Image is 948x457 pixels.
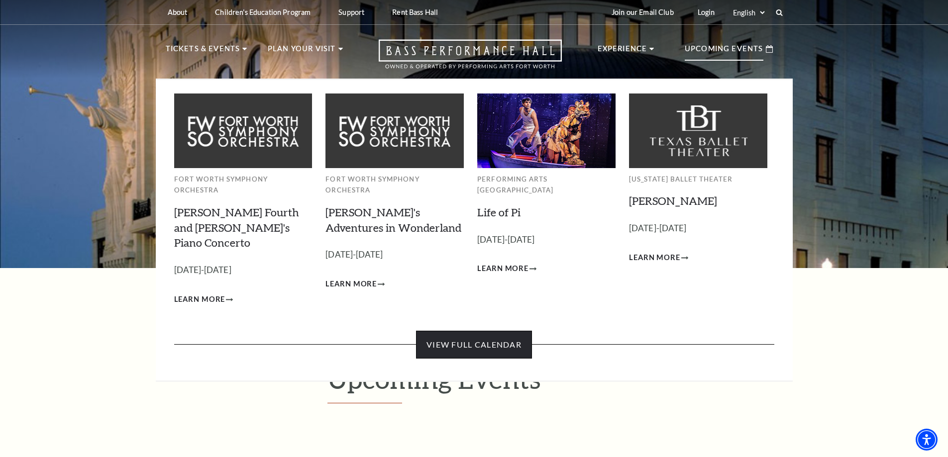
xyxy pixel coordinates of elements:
[629,194,717,207] a: [PERSON_NAME]
[168,8,188,16] p: About
[325,205,461,234] a: [PERSON_NAME]'s Adventures in Wonderland
[477,93,616,168] img: Performing Arts Fort Worth
[629,174,767,185] p: [US_STATE] Ballet Theater
[477,233,616,247] p: [DATE]-[DATE]
[174,174,313,196] p: Fort Worth Symphony Orchestra
[325,248,464,262] p: [DATE]-[DATE]
[327,363,783,403] h1: Upcoming Events
[325,278,385,290] a: Learn More Alice's Adventures in Wonderland
[343,39,598,79] a: Open this option
[477,174,616,196] p: Performing Arts [GEOGRAPHIC_DATA]
[338,8,364,16] p: Support
[166,43,240,61] p: Tickets & Events
[685,43,763,61] p: Upcoming Events
[416,331,532,359] a: View Full Calendar
[629,252,688,264] a: Learn More Peter Pan
[215,8,311,16] p: Children's Education Program
[174,293,233,306] a: Learn More Brahms Fourth and Grieg's Piano Concerto
[916,429,938,451] div: Accessibility Menu
[477,205,521,219] a: Life of Pi
[174,205,299,250] a: [PERSON_NAME] Fourth and [PERSON_NAME]'s Piano Concerto
[477,263,528,275] span: Learn More
[325,278,377,290] span: Learn More
[629,93,767,168] img: Texas Ballet Theater
[598,43,647,61] p: Experience
[174,93,313,168] img: Fort Worth Symphony Orchestra
[392,8,438,16] p: Rent Bass Hall
[629,221,767,236] p: [DATE]-[DATE]
[477,263,536,275] a: Learn More Life of Pi
[325,174,464,196] p: Fort Worth Symphony Orchestra
[731,8,766,17] select: Select:
[174,293,225,306] span: Learn More
[174,263,313,277] p: [DATE]-[DATE]
[325,93,464,168] img: Fort Worth Symphony Orchestra
[629,252,680,264] span: Learn More
[268,43,336,61] p: Plan Your Visit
